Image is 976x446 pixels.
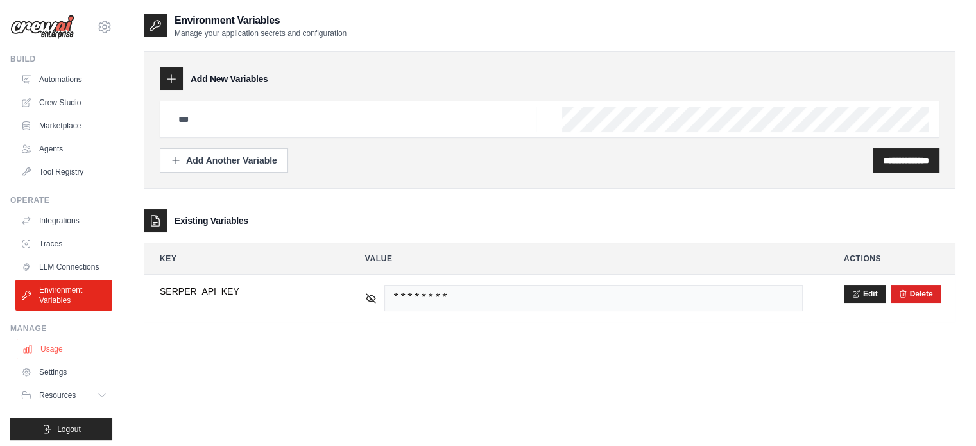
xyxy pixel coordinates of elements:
[898,289,933,299] button: Delete
[160,285,324,298] span: SERPER_API_KEY
[15,162,112,182] a: Tool Registry
[15,257,112,277] a: LLM Connections
[175,13,347,28] h2: Environment Variables
[350,243,818,274] th: Value
[10,323,112,334] div: Manage
[10,54,112,64] div: Build
[191,73,268,85] h3: Add New Variables
[15,280,112,311] a: Environment Variables
[15,362,112,382] a: Settings
[15,385,112,406] button: Resources
[15,139,112,159] a: Agents
[39,390,76,400] span: Resources
[844,285,886,303] button: Edit
[175,214,248,227] h3: Existing Variables
[10,418,112,440] button: Logout
[15,210,112,231] a: Integrations
[828,243,955,274] th: Actions
[10,15,74,39] img: Logo
[15,116,112,136] a: Marketplace
[15,92,112,113] a: Crew Studio
[175,28,347,39] p: Manage your application secrets and configuration
[10,195,112,205] div: Operate
[15,69,112,90] a: Automations
[57,424,81,434] span: Logout
[160,148,288,173] button: Add Another Variable
[15,234,112,254] a: Traces
[171,154,277,167] div: Add Another Variable
[144,243,339,274] th: Key
[17,339,114,359] a: Usage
